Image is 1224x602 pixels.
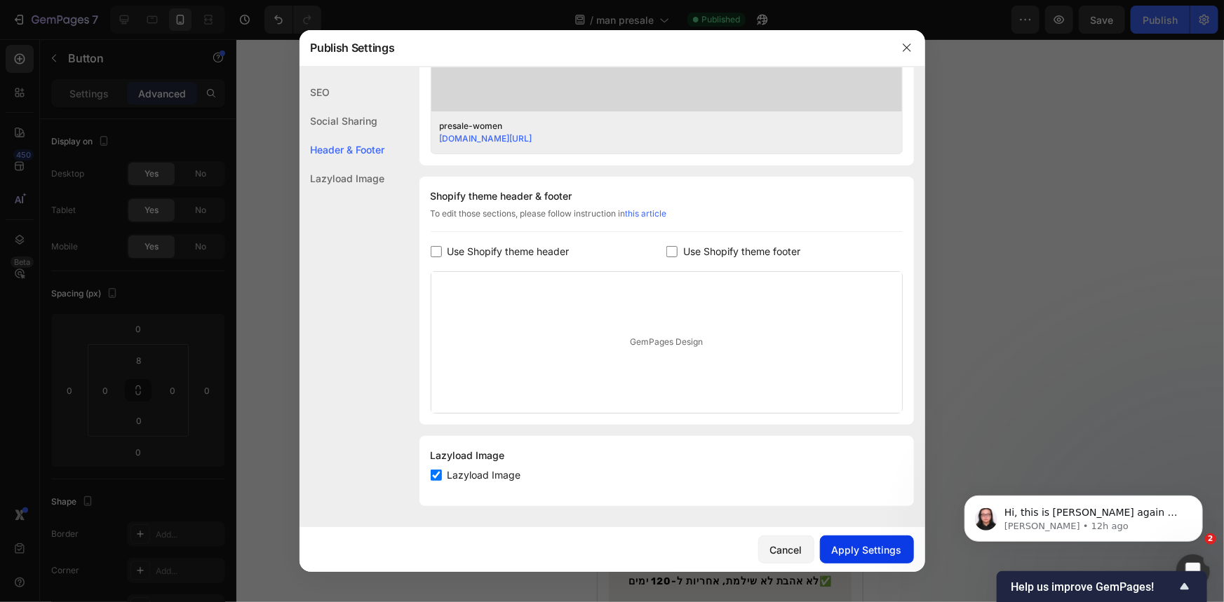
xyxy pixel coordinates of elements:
button: Apply Settings [820,535,914,563]
div: GemPages Design [431,272,902,413]
a: this article [626,208,667,219]
p: נסה את Revivex היום [21,14,105,28]
span: Use Shopify theme footer [683,243,800,260]
div: Apply Settings [832,542,902,557]
span: 2 [1205,533,1216,545]
span: Lazyload Image [448,467,521,484]
a: [DOMAIN_NAME][URL] [440,133,532,144]
span: כמה זמן עד שרואים תוצאות? [54,421,215,435]
p: כמה זמן לוקח להזמנה שלי להגיע? [54,58,215,76]
p: בדרך כלל המשלוח מגיע תוך 7–10 ימי עסקים. אנחנו שולחים עדכון מעקב ברגע שהחבילה יוצאת מהמחסן. [31,88,234,142]
a: נסה את Revivex היום [4,6,122,36]
iframe: Intercom live chat [1176,554,1210,588]
iframe: Intercom notifications message [943,466,1224,564]
div: SEO [300,78,385,107]
a: ←נסה עכשיו ללא סיכון [62,494,202,528]
span: Use Shopify theme header [448,243,570,260]
span: Help us improve GemPages! [1011,580,1176,594]
span: איך משתמשים בערכה? [54,285,182,299]
div: Lazyload Image [300,164,385,193]
p: האם יש אחריות? [54,165,130,182]
div: Lazyload Image [431,447,903,464]
div: Cancel [770,542,802,557]
p: ←נסה עכשיו ללא סיכון [79,502,185,520]
div: To edit those sections, please follow instruction in [431,207,903,232]
div: Social Sharing [300,107,385,135]
button: Show survey - Help us improve GemPages! [1011,578,1193,595]
button: Cancel [758,535,814,563]
p: מה מגיע בתוך כל ערכת Revivex? [54,204,213,221]
p: Message from Nathan, sent 12h ago [61,54,242,67]
span: Hi, this is [PERSON_NAME] again 😊 I’m following up on my earlier message — I am still waiting for... [61,41,240,149]
div: Publish Settings [300,29,889,66]
div: Button [18,43,49,56]
div: Header & Footer [300,135,385,164]
div: Shopify theme header & footer [431,188,903,205]
p: כמה סרום יוצא בכל שימוש? [54,460,182,477]
p: לא אהבת לא שילמת, אחריות ל-120 ימים✅ [30,533,235,551]
p: זה נכון שרוב הפתרונות האחרים בשוק נספגים רק 2%? [54,362,234,397]
p: מה מגיע בתוך כל ערכת Revivex? [54,244,213,261]
div: presale-women [440,120,872,132]
p: האם המכשיר בטוח ונעים לשימוש? [54,323,213,341]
